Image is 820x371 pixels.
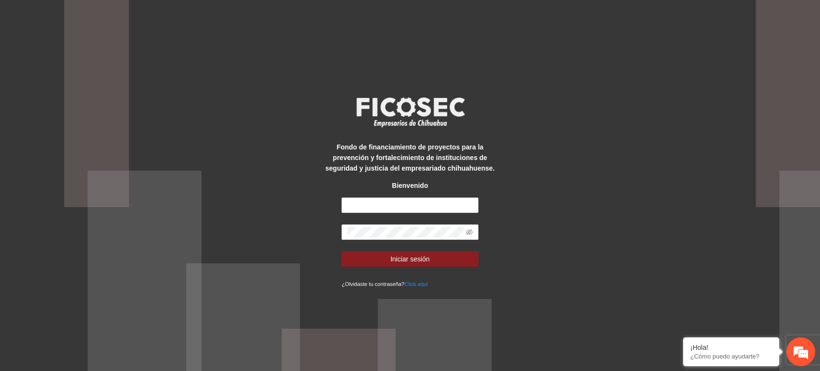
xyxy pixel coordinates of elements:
[392,182,428,189] strong: Bienvenido
[466,229,473,235] span: eye-invisible
[690,353,772,360] p: ¿Cómo puedo ayudarte?
[391,254,430,264] span: Iniciar sesión
[690,344,772,351] div: ¡Hola!
[350,94,470,130] img: logo
[342,281,428,287] small: ¿Olvidaste tu contraseña?
[404,281,428,287] a: Click aqui
[325,143,494,172] strong: Fondo de financiamiento de proyectos para la prevención y fortalecimiento de instituciones de seg...
[342,251,478,267] button: Iniciar sesión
